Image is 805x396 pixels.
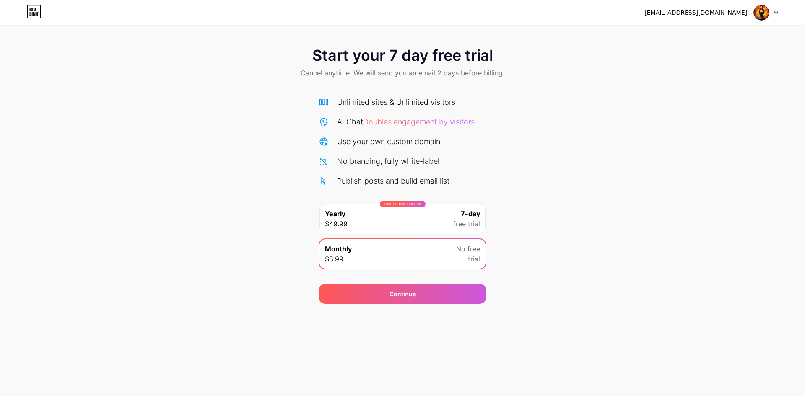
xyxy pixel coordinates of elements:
div: Unlimited sites & Unlimited visitors [337,96,455,108]
span: Cancel anytime. We will send you an email 2 days before billing. [301,68,504,78]
img: Sun Flower [753,5,769,21]
div: Continue [390,290,416,298]
span: 7-day [461,209,480,219]
span: No free [456,244,480,254]
div: [EMAIL_ADDRESS][DOMAIN_NAME] [644,8,747,17]
div: LIMITED TIME : 50% off [380,201,426,207]
span: trial [468,254,480,264]
span: $49.99 [325,219,348,229]
span: $8.99 [325,254,343,264]
span: Doubles engagement by visitors [363,117,475,126]
div: AI Chat [337,116,475,127]
div: Use your own custom domain [337,136,440,147]
span: Yearly [325,209,345,219]
div: No branding, fully white-label [337,155,439,167]
div: Publish posts and build email list [337,175,449,186]
span: Start your 7 day free trial [312,47,493,64]
span: free trial [453,219,480,229]
span: Monthly [325,244,352,254]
